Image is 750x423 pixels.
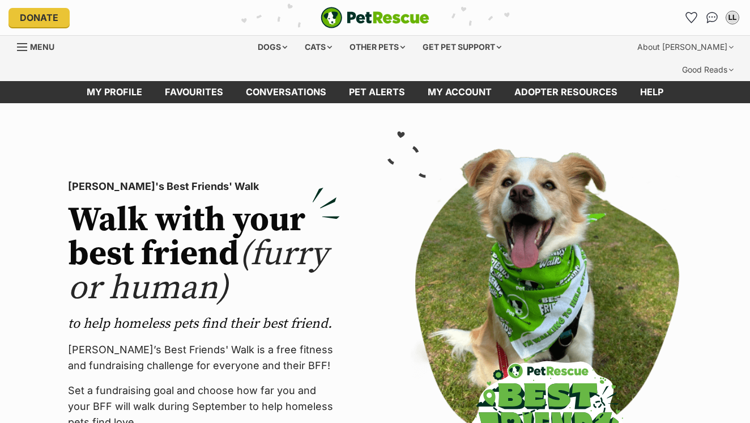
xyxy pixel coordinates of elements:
[703,9,721,27] a: Conversations
[415,36,509,58] div: Get pet support
[723,9,742,27] button: My account
[68,315,340,333] p: to help homeless pets find their best friend.
[235,81,338,103] a: conversations
[683,9,701,27] a: Favourites
[321,7,429,28] a: PetRescue
[75,81,154,103] a: My profile
[154,81,235,103] a: Favourites
[706,12,718,23] img: chat-41dd97257d64d25036548639549fe6c8038ab92f7586957e7f3b1b290dea8141.svg
[68,179,340,194] p: [PERSON_NAME]'s Best Friends' Walk
[629,81,675,103] a: Help
[416,81,503,103] a: My account
[8,8,70,27] a: Donate
[629,36,742,58] div: About [PERSON_NAME]
[727,12,738,23] div: LL
[342,36,413,58] div: Other pets
[17,36,62,56] a: Menu
[683,9,742,27] ul: Account quick links
[338,81,416,103] a: Pet alerts
[321,7,429,28] img: logo-e224e6f780fb5917bec1dbf3a21bbac754714ae5b6737aabdf751b685950b380.svg
[503,81,629,103] a: Adopter resources
[674,58,742,81] div: Good Reads
[297,36,340,58] div: Cats
[68,204,340,306] h2: Walk with your best friend
[250,36,295,58] div: Dogs
[30,42,54,52] span: Menu
[68,233,328,310] span: (furry or human)
[68,342,340,374] p: [PERSON_NAME]’s Best Friends' Walk is a free fitness and fundraising challenge for everyone and t...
